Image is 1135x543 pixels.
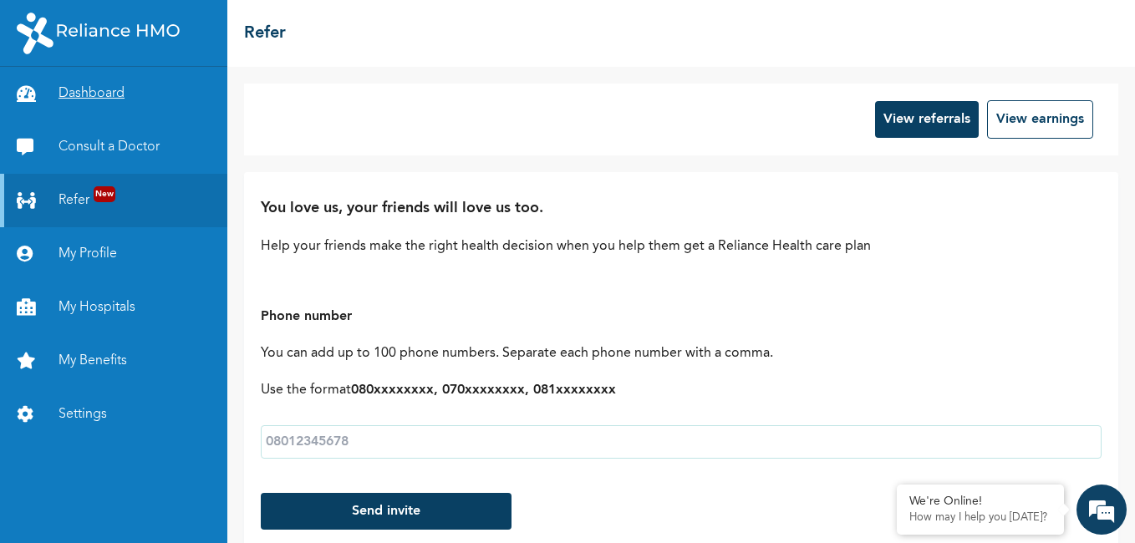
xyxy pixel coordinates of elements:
p: You can add up to 100 phone numbers. Separate each phone number with a comma. [261,343,1102,363]
p: Use the format [261,380,1102,400]
span: We're online! [97,181,231,350]
div: We're Online! [909,495,1051,509]
input: 08012345678 [261,425,1102,459]
img: RelianceHMO's Logo [17,13,180,54]
span: New [94,186,115,202]
div: Chat with us now [87,94,281,115]
h3: Phone number [261,307,1102,327]
span: Conversation [8,485,164,497]
div: Minimize live chat window [274,8,314,48]
h2: You love us, your friends will love us too. [261,197,1102,220]
p: Help your friends make the right health decision when you help them get a Reliance Health care plan [261,236,1102,256]
b: 080xxxxxxxx, 070xxxxxxxx, 081xxxxxxxx [351,383,616,397]
button: View earnings [987,100,1093,139]
textarea: Type your message and hit 'Enter' [8,398,318,456]
p: How may I help you today? [909,511,1051,525]
h2: Refer [244,21,286,46]
button: View referrals [875,101,979,138]
button: Send invite [261,493,512,530]
img: d_794563401_company_1708531726252_794563401 [31,84,68,125]
div: FAQs [164,456,319,508]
